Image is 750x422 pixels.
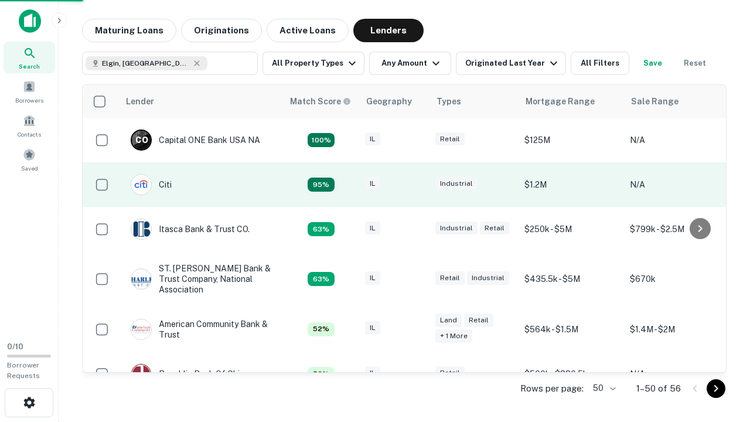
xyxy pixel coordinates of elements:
[365,132,380,146] div: IL
[102,58,190,69] span: Elgin, [GEOGRAPHIC_DATA], [GEOGRAPHIC_DATA]
[7,342,23,351] span: 0 / 10
[131,319,271,340] div: American Community Bank & Trust
[634,52,671,75] button: Save your search to get updates of matches that match your search criteria.
[131,319,151,339] img: picture
[624,251,729,307] td: $670k
[4,76,55,107] a: Borrowers
[465,56,561,70] div: Originated Last Year
[435,366,465,380] div: Retail
[365,321,380,335] div: IL
[262,52,364,75] button: All Property Types
[429,85,519,118] th: Types
[131,269,151,289] img: picture
[131,363,259,384] div: Republic Bank Of Chicago
[676,52,714,75] button: Reset
[135,134,148,147] p: C O
[119,85,283,118] th: Lender
[19,9,41,33] img: capitalize-icon.png
[131,175,151,195] img: picture
[435,329,472,343] div: + 1 more
[624,162,729,207] td: N/A
[131,174,172,195] div: Citi
[519,85,624,118] th: Mortgage Range
[131,364,151,384] img: picture
[308,133,335,147] div: Capitalize uses an advanced AI algorithm to match your search with the best lender. The match sco...
[467,271,509,285] div: Industrial
[126,94,154,108] div: Lender
[480,222,509,235] div: Retail
[82,19,176,42] button: Maturing Loans
[181,19,262,42] button: Originations
[519,118,624,162] td: $125M
[4,144,55,175] a: Saved
[308,272,335,286] div: Capitalize uses an advanced AI algorithm to match your search with the best lender. The match sco...
[21,164,38,173] span: Saved
[131,219,151,239] img: picture
[290,95,349,108] h6: Match Score
[15,96,43,105] span: Borrowers
[519,307,624,352] td: $564k - $1.5M
[519,207,624,251] td: $250k - $5M
[464,314,493,327] div: Retail
[7,361,40,380] span: Borrower Requests
[624,118,729,162] td: N/A
[435,132,465,146] div: Retail
[290,95,351,108] div: Capitalize uses an advanced AI algorithm to match your search with the best lender. The match sco...
[353,19,424,42] button: Lenders
[308,178,335,192] div: Capitalize uses an advanced AI algorithm to match your search with the best lender. The match sco...
[526,94,595,108] div: Mortgage Range
[369,52,451,75] button: Any Amount
[435,314,462,327] div: Land
[308,222,335,236] div: Capitalize uses an advanced AI algorithm to match your search with the best lender. The match sco...
[437,94,461,108] div: Types
[624,352,729,396] td: N/A
[4,42,55,73] a: Search
[435,271,465,285] div: Retail
[283,85,359,118] th: Capitalize uses an advanced AI algorithm to match your search with the best lender. The match sco...
[624,85,729,118] th: Sale Range
[456,52,566,75] button: Originated Last Year
[365,177,380,190] div: IL
[308,367,335,381] div: Capitalize uses an advanced AI algorithm to match your search with the best lender. The match sco...
[131,219,250,240] div: Itasca Bank & Trust CO.
[365,222,380,235] div: IL
[435,177,478,190] div: Industrial
[519,162,624,207] td: $1.2M
[131,263,271,295] div: ST. [PERSON_NAME] Bank & Trust Company, National Association
[571,52,629,75] button: All Filters
[624,207,729,251] td: $799k - $2.5M
[631,94,679,108] div: Sale Range
[131,130,260,151] div: Capital ONE Bank USA NA
[435,222,478,235] div: Industrial
[267,19,349,42] button: Active Loans
[365,366,380,380] div: IL
[308,322,335,336] div: Capitalize uses an advanced AI algorithm to match your search with the best lender. The match sco...
[359,85,429,118] th: Geography
[691,328,750,384] iframe: Chat Widget
[366,94,412,108] div: Geography
[707,379,725,398] button: Go to next page
[365,271,380,285] div: IL
[520,382,584,396] p: Rows per page:
[636,382,681,396] p: 1–50 of 56
[18,130,41,139] span: Contacts
[519,352,624,396] td: $500k - $880.5k
[4,110,55,141] a: Contacts
[624,307,729,352] td: $1.4M - $2M
[519,251,624,307] td: $435.5k - $5M
[19,62,40,71] span: Search
[588,380,618,397] div: 50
